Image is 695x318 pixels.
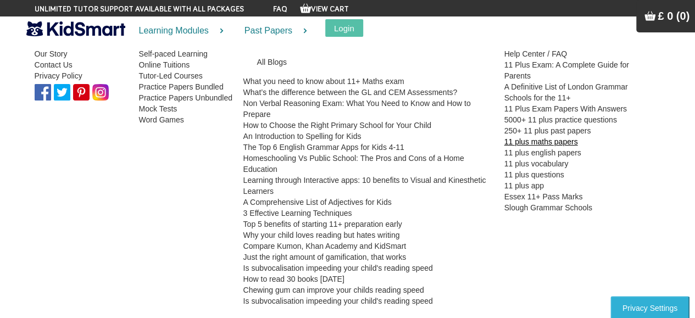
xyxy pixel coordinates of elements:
a: Learning through Interactive apps: 10 benefits to Visual and Kinesthetic Learners [243,176,486,196]
a: Just the right amount of gamification, that works [243,253,406,261]
img: instagram [92,84,109,101]
button: Login [325,19,363,37]
a: 3 Effective Learning Techniques [243,209,352,217]
a: Practice Papers Unbundled [139,93,232,102]
a: Tutor-Led Courses [139,71,203,80]
a: A Comprehensive List of Adjectives for Kids [243,198,392,207]
a: 5000+ 11 plus practice questions [504,115,617,124]
a: An Introduction to Spelling for Kids [243,132,362,141]
a: 11 plus app [504,181,544,190]
a: instagram [92,87,112,96]
a: Privacy Policy [35,71,82,80]
a: Is subvocalisation impeeding your child's reading speed [243,264,433,272]
a: Our Story [35,49,68,58]
a: What’s the difference between the GL and CEM Assessments? [243,88,458,97]
span: £ 0 (0) [658,10,690,22]
a: Homeschooling Vs Public School: The Pros and Cons of a Home Education [243,154,464,174]
span: Unlimited tutor support available with all packages [35,4,244,15]
a: Is subvocalisation impeeding your child's reading speed [243,297,433,305]
a: Online Tuitions [139,60,190,69]
img: KidSmart logo [26,19,125,38]
a: Self-paced Learning [139,49,208,58]
a: facebook page [35,87,54,96]
a: Past Papers [231,16,314,46]
img: Your items in the shopping basket [300,3,311,14]
img: pinterest [54,84,70,101]
a: FAQ [273,5,287,13]
a: How to Choose the Right Primary School for Your Child [243,121,431,130]
a: Chewing gum can improve your childs reading speed [243,286,424,294]
a: A Definitive List of London Grammar Schools for the 11+ [504,82,628,102]
a: Top 5 benefits of starting 11+ preparation early [243,220,402,228]
a: pinterest [54,87,73,96]
a: Mock Tests [139,104,177,113]
a: The Top 6 English Grammar Apps for Kids 4-11 [243,143,404,152]
a: twitter [73,87,92,96]
a: Practice Papers Bundled [139,82,224,91]
a: Why your child loves reading but hates writing [243,231,400,239]
a: View Cart [300,5,349,13]
a: How to read 30 books [DATE] [243,275,344,283]
a: Essex 11+ Pass Marks [504,192,583,201]
a: 11 plus vocabulary [504,159,569,168]
a: Help Center / FAQ [504,49,567,58]
a: 11 plus questions [504,170,564,179]
a: 11 Plus Exam Papers With Answers [504,104,627,113]
a: All Blogs [243,48,496,76]
img: facebook page [35,84,51,101]
a: 11 Plus Exam: A Complete Guide for Parents [504,60,629,80]
a: Word Games [139,115,184,124]
a: Learning Modules [125,16,231,46]
a: 11 plus maths papers [504,137,578,146]
a: Slough Grammar Schools [504,203,592,212]
a: Non Verbal Reasoning Exam: What You Need to Know and How to Prepare [243,99,471,119]
a: Contact Us [35,60,73,69]
img: Your items in the shopping basket [644,10,655,21]
a: What you need to know about 11+ Maths exam [243,77,404,86]
a: 250+ 11 plus past papers [504,126,591,135]
a: 11 plus english papers [504,148,581,157]
a: Compare Kumon, Khan Academy and KidSmart [243,242,407,250]
img: twitter [73,84,90,101]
